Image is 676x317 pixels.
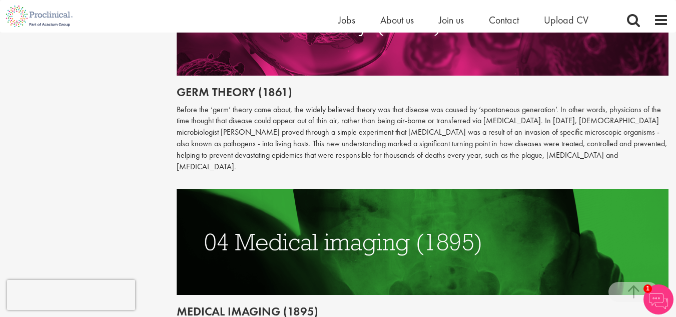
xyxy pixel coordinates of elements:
p: Before the ‘germ’ theory came about, the widely believed theory was that disease was caused by ‘s... [177,104,668,173]
img: Chatbot [643,284,673,314]
a: Upload CV [544,14,588,27]
iframe: reCAPTCHA [7,280,135,310]
span: 1 [643,284,652,293]
a: Jobs [338,14,355,27]
h2: Germ theory (1861) [177,86,668,99]
a: Contact [489,14,519,27]
a: Join us [439,14,464,27]
a: About us [380,14,414,27]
